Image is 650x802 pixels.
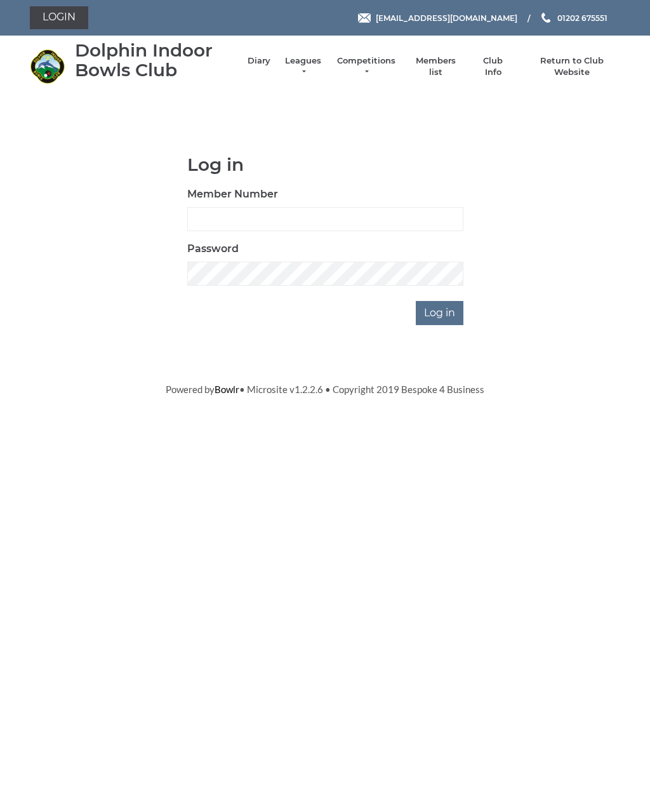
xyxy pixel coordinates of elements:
[30,49,65,84] img: Dolphin Indoor Bowls Club
[358,12,517,24] a: Email [EMAIL_ADDRESS][DOMAIN_NAME]
[187,155,463,175] h1: Log in
[540,12,607,24] a: Phone us 01202 675551
[524,55,620,78] a: Return to Club Website
[75,41,235,80] div: Dolphin Indoor Bowls Club
[416,301,463,325] input: Log in
[358,13,371,23] img: Email
[376,13,517,22] span: [EMAIL_ADDRESS][DOMAIN_NAME]
[409,55,461,78] a: Members list
[30,6,88,29] a: Login
[248,55,270,67] a: Diary
[166,384,484,395] span: Powered by • Microsite v1.2.2.6 • Copyright 2019 Bespoke 4 Business
[187,241,239,257] label: Password
[283,55,323,78] a: Leagues
[475,55,512,78] a: Club Info
[215,384,239,395] a: Bowlr
[336,55,397,78] a: Competitions
[541,13,550,23] img: Phone us
[557,13,607,22] span: 01202 675551
[187,187,278,202] label: Member Number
